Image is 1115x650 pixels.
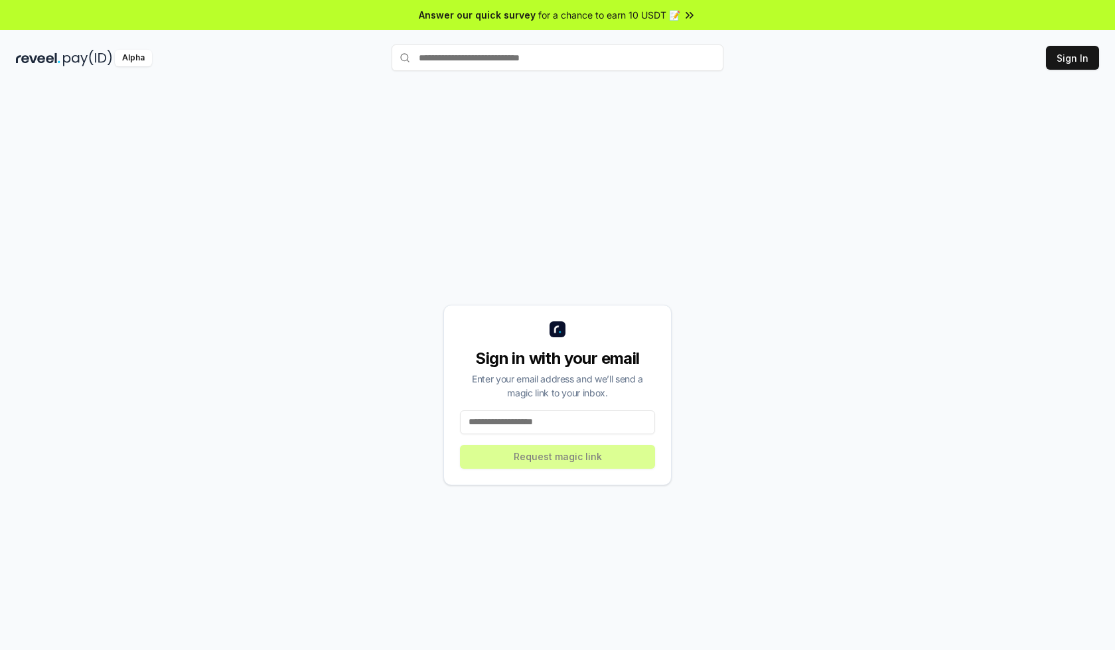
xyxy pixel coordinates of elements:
[419,8,536,22] span: Answer our quick survey
[538,8,680,22] span: for a chance to earn 10 USDT 📝
[16,50,60,66] img: reveel_dark
[460,372,655,400] div: Enter your email address and we’ll send a magic link to your inbox.
[115,50,152,66] div: Alpha
[550,321,565,337] img: logo_small
[460,348,655,369] div: Sign in with your email
[1046,46,1099,70] button: Sign In
[63,50,112,66] img: pay_id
